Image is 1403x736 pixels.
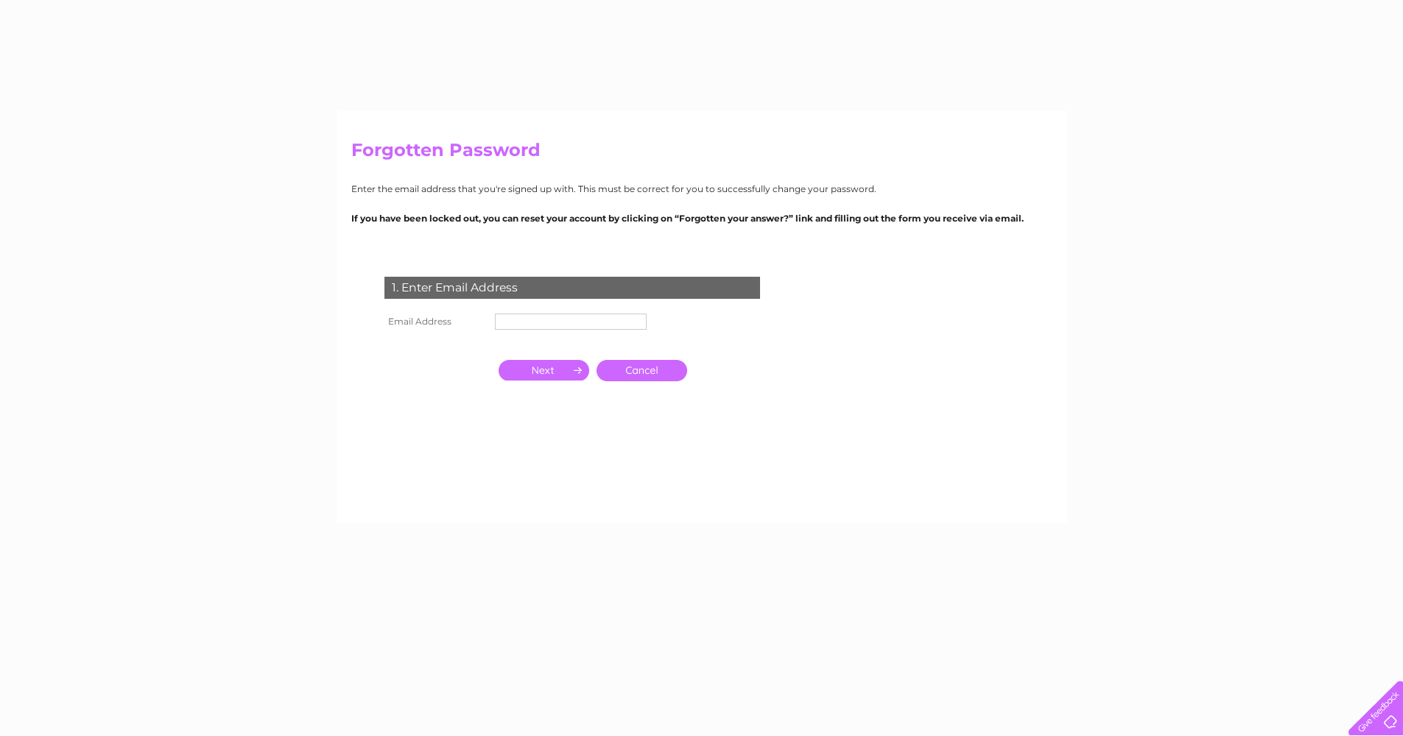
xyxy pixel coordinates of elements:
p: Enter the email address that you're signed up with. This must be correct for you to successfully ... [351,182,1052,196]
th: Email Address [381,310,491,333]
a: Cancel [597,360,687,381]
div: 1. Enter Email Address [384,277,760,299]
h2: Forgotten Password [351,140,1052,168]
p: If you have been locked out, you can reset your account by clicking on “Forgotten your answer?” l... [351,211,1052,225]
